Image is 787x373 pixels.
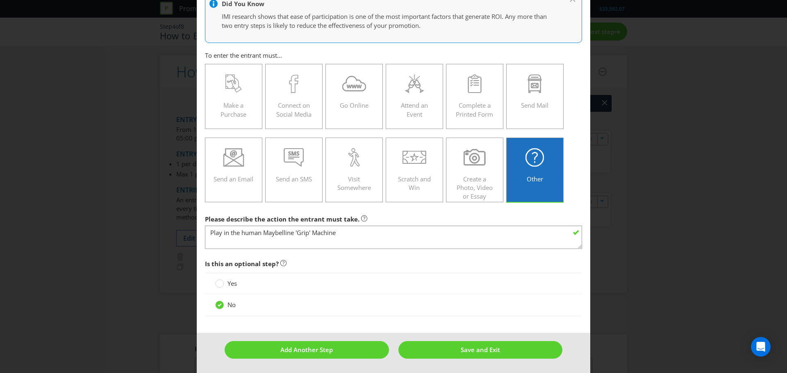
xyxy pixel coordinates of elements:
span: Scratch and Win [398,175,431,192]
span: Send an Email [214,175,253,183]
span: Make a Purchase [221,101,246,118]
div: Open Intercom Messenger [751,337,771,357]
span: To enter the entrant must... [205,51,282,59]
span: Is this an optional step? [205,260,279,268]
span: Send an SMS [276,175,312,183]
span: Yes [227,279,237,287]
span: Visit Somewhere [337,175,371,192]
p: IMI research shows that ease of participation is one of the most important factors that generate ... [222,12,557,30]
span: Go Online [340,101,368,109]
span: Add Another Step [280,346,333,354]
button: Save and Exit [398,341,563,359]
span: Create a Photo, Video or Essay [457,175,493,201]
span: No [227,301,236,309]
span: Please describe the action the entrant must take. [205,215,359,223]
span: Complete a Printed Form [456,101,493,118]
span: Save and Exit [461,346,500,354]
span: Connect on Social Media [276,101,312,118]
span: Other [527,175,543,183]
span: Send Mail [521,101,548,109]
span: Attend an Event [401,101,428,118]
button: Add Another Step [225,341,389,359]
